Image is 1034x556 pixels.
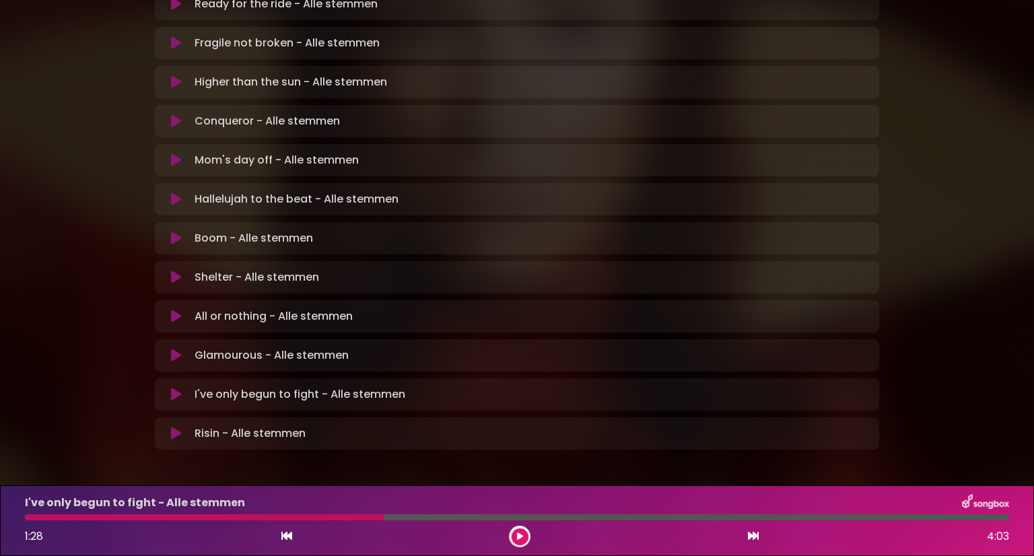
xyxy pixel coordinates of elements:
[195,74,387,90] p: Higher than the sun - Alle stemmen
[195,308,353,324] p: All or nothing - Alle stemmen
[25,495,245,511] p: I've only begun to fight - Alle stemmen
[195,425,306,442] p: Risin - Alle stemmen
[195,269,319,285] p: Shelter - Alle stemmen
[962,494,1009,512] img: songbox-logo-white.png
[195,230,313,246] p: Boom - Alle stemmen
[195,35,380,51] p: Fragile not broken - Alle stemmen
[195,113,340,129] p: Conqueror - Alle stemmen
[195,386,405,403] p: I've only begun to fight - Alle stemmen
[195,347,349,363] p: Glamourous - Alle stemmen
[195,191,399,207] p: Hallelujah to the beat - Alle stemmen
[195,152,359,168] p: Mom's day off - Alle stemmen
